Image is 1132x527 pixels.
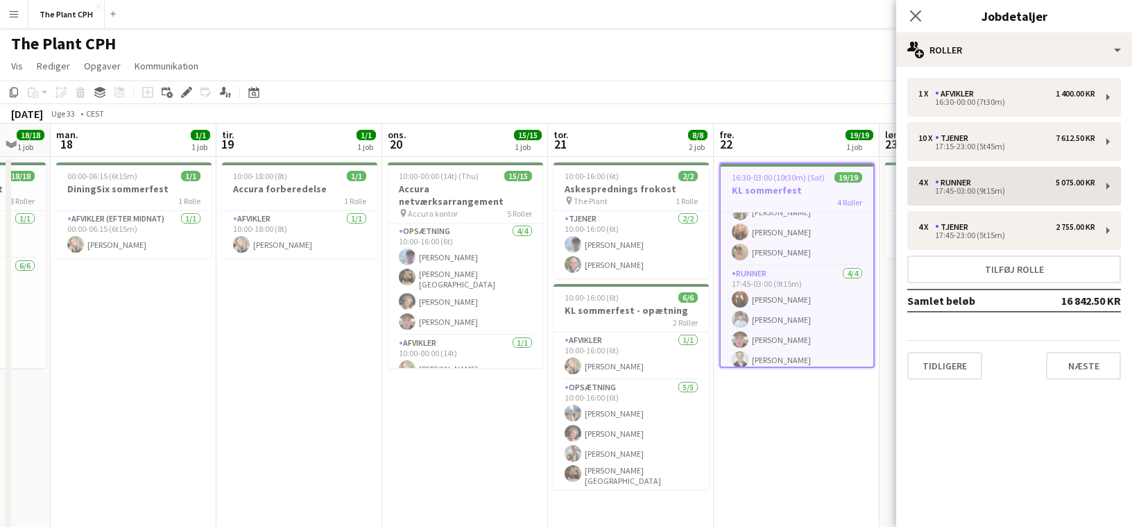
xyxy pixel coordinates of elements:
div: 16:30-00:00 (7t30m) [918,99,1095,106]
span: 23 [883,136,899,152]
span: 18/18 [7,171,35,181]
span: 4 Roller [837,197,862,208]
span: 8 Roller [10,196,35,206]
span: 10:00-16:00 (6t) [565,292,619,303]
div: 5 075.00 KR [1056,178,1095,187]
span: 19 [220,136,234,152]
div: Afvikler [935,89,979,99]
div: 4 x [918,178,935,187]
h1: The Plant CPH [11,33,116,54]
h3: KL sommerfest - opætning [554,304,709,317]
div: 1 job [357,142,375,152]
span: Accura kontor [408,208,458,219]
div: 4 x [918,222,935,232]
a: Opgaver [78,57,126,75]
a: Vis [6,57,28,75]
span: 00:00-06:15 (6t15m) [67,171,137,181]
div: 2 job [689,142,707,152]
h3: Accura netværksarrangement [388,183,543,208]
div: 1 job [515,142,541,152]
span: 1/1 [347,171,366,181]
app-card-role: Afvikler1/110:00-16:00 (6t)[PERSON_NAME] [554,333,709,380]
app-card-role: Afvikler1/110:00-18:00 (8t)[PERSON_NAME] [222,211,377,258]
span: The Plant [574,196,608,206]
span: man. [56,128,78,141]
app-card-role: Opsætning4/410:00-16:00 (6t)[PERSON_NAME][PERSON_NAME][GEOGRAPHIC_DATA][PERSON_NAME][PERSON_NAME] [388,224,543,335]
span: 1 Rolle [676,196,698,206]
h3: DiningSix sommerfest [56,183,212,195]
span: 16:30-03:00 (10t30m) (Sat) [732,172,825,183]
span: 10:00-00:00 (14t) (Thu) [399,171,479,181]
span: 18/18 [17,130,44,140]
div: 1 job [191,142,209,152]
app-job-card: 10:00-00:00 (14t) (Thu)15/15Accura netværksarrangement Accura kontor5 RollerOpsætning4/410:00-16:... [388,162,543,368]
div: Tjener [935,133,974,143]
td: Samlet beløb [907,290,1041,312]
span: 22 [717,136,735,152]
app-job-card: 00:00-06:15 (6t15m)1/1DiningSix sommerfest1 RolleAfvikler (efter midnat)1/100:00-06:15 (6t15m)[PE... [56,162,212,258]
td: 16 842.50 KR [1041,290,1122,312]
a: Kommunikation [129,57,204,75]
span: Rediger [37,60,70,72]
div: Roller [896,33,1132,67]
h3: KL sommerfest [885,183,1040,195]
h3: KL sommerfest [721,184,873,196]
app-card-role: Tjener4/417:45-23:00 (5t15m)[PERSON_NAME][PERSON_NAME][PERSON_NAME][PERSON_NAME] [721,158,873,266]
div: 17:15-23:00 (5t45m) [918,143,1095,150]
app-job-card: 00:00-03:00 (3t)1/1KL sommerfest1 RolleAfvikler (efter midnat)1/100:00-03:00 (3t)[PERSON_NAME] [885,162,1040,258]
span: 10:00-16:00 (6t) [565,171,619,181]
span: fre. [719,128,735,141]
span: 1/1 [357,130,376,140]
div: 10 x [918,133,935,143]
button: Tilføj rolle [907,256,1121,283]
span: 10:00-18:00 (8t) [233,171,287,181]
app-job-card: 10:00-18:00 (8t)1/1Accura forberedelse1 RolleAfvikler1/110:00-18:00 (8t)[PERSON_NAME] [222,162,377,258]
span: 21 [551,136,569,152]
span: 19/19 [846,130,873,140]
div: 16:30-03:00 (10t30m) (Sat)19/19KL sommerfest4 RollerTjener4/417:45-23:00 (5t15m)[PERSON_NAME][PER... [719,162,875,368]
app-card-role: Afvikler (efter midnat)1/100:00-06:15 (6t15m)[PERSON_NAME] [56,211,212,258]
h3: Accura forberedelse [222,183,377,195]
div: Runner [935,178,977,187]
span: 1/1 [181,171,200,181]
button: Næste [1046,352,1121,380]
div: 2 755.00 KR [1056,222,1095,232]
div: CEST [86,108,104,119]
span: tir. [222,128,234,141]
div: [DATE] [11,107,43,121]
div: 1 job [17,142,44,152]
app-job-card: 10:00-16:00 (6t)2/2Askesprednings frokost The Plant1 RolleTjener2/210:00-16:00 (6t)[PERSON_NAME][... [554,162,709,278]
span: Vis [11,60,23,72]
span: tor. [554,128,569,141]
span: 18 [54,136,78,152]
span: 2/2 [678,171,698,181]
app-card-role: Afvikler (efter midnat)1/100:00-03:00 (3t)[PERSON_NAME] [885,211,1040,258]
span: 20 [386,136,406,152]
button: Tidligere [907,352,982,380]
span: 19/19 [834,172,862,183]
a: Rediger [31,57,76,75]
span: 1/1 [191,130,210,140]
span: 15/15 [504,171,532,181]
span: 2 Roller [673,317,698,328]
app-card-role: Tjener2/210:00-16:00 (6t)[PERSON_NAME][PERSON_NAME] [554,211,709,278]
div: 17:45-23:00 (5t15m) [918,232,1095,239]
div: 17:45-03:00 (9t15m) [918,187,1095,194]
span: 15/15 [514,130,542,140]
app-card-role: Runner4/417:45-03:00 (9t15m)[PERSON_NAME][PERSON_NAME][PERSON_NAME][PERSON_NAME] [721,266,873,374]
span: 6/6 [678,292,698,303]
span: 5 Roller [507,208,532,219]
app-card-role: Afvikler1/110:00-00:00 (14t)[PERSON_NAME] [388,335,543,383]
span: ons. [388,128,406,141]
div: 1 x [918,89,935,99]
span: Opgaver [84,60,121,72]
div: 7 612.50 KR [1056,133,1095,143]
span: 1 Rolle [344,196,366,206]
span: lør. [885,128,899,141]
span: 1 Rolle [178,196,200,206]
app-job-card: 10:00-16:00 (6t)6/6KL sommerfest - opætning2 RollerAfvikler1/110:00-16:00 (6t)[PERSON_NAME]Opsætn... [554,284,709,490]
